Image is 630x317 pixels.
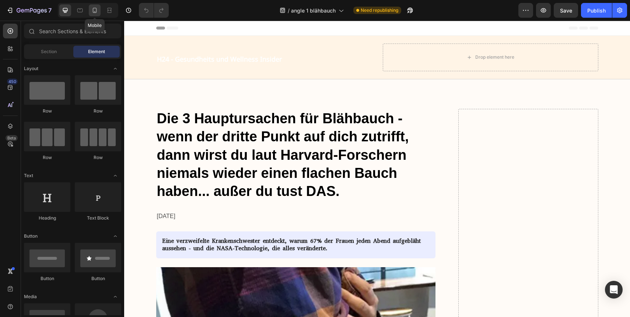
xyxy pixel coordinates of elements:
[581,3,612,18] button: Publish
[75,108,121,114] div: Row
[3,3,55,18] button: 7
[24,293,37,300] span: Media
[33,190,311,201] p: [DATE]
[351,34,390,39] div: Drop element here
[41,48,57,55] span: Section
[554,3,578,18] button: Save
[38,216,297,232] strong: Eine verzweifelte Krankenschwester entdeckt, warum 67% der Frauen jeden Abend aufgebläht aussehen...
[361,7,398,14] span: Need republishing
[75,154,121,161] div: Row
[24,172,33,179] span: Text
[288,7,290,14] span: /
[24,24,121,38] input: Search Sections & Elements
[7,79,18,85] div: 450
[88,48,105,55] span: Element
[124,21,630,317] iframe: Design area
[560,7,572,14] span: Save
[24,215,70,221] div: Heading
[24,154,70,161] div: Row
[24,65,38,72] span: Layout
[109,170,121,182] span: Toggle open
[139,3,169,18] div: Undo/Redo
[291,7,336,14] span: angle 1 blähbauch
[24,108,70,114] div: Row
[109,63,121,75] span: Toggle open
[33,90,285,179] strong: Die 3 Hauptursachen für Blähbauch - wenn der dritte Punkt auf dich zutrifft, dann wirst du laut H...
[6,135,18,141] div: Beta
[24,275,70,282] div: Button
[75,275,121,282] div: Button
[587,7,606,14] div: Publish
[75,215,121,221] div: Text Block
[48,6,52,15] p: 7
[605,281,623,299] div: Open Intercom Messenger
[109,291,121,303] span: Toggle open
[109,230,121,242] span: Toggle open
[24,233,38,240] span: Button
